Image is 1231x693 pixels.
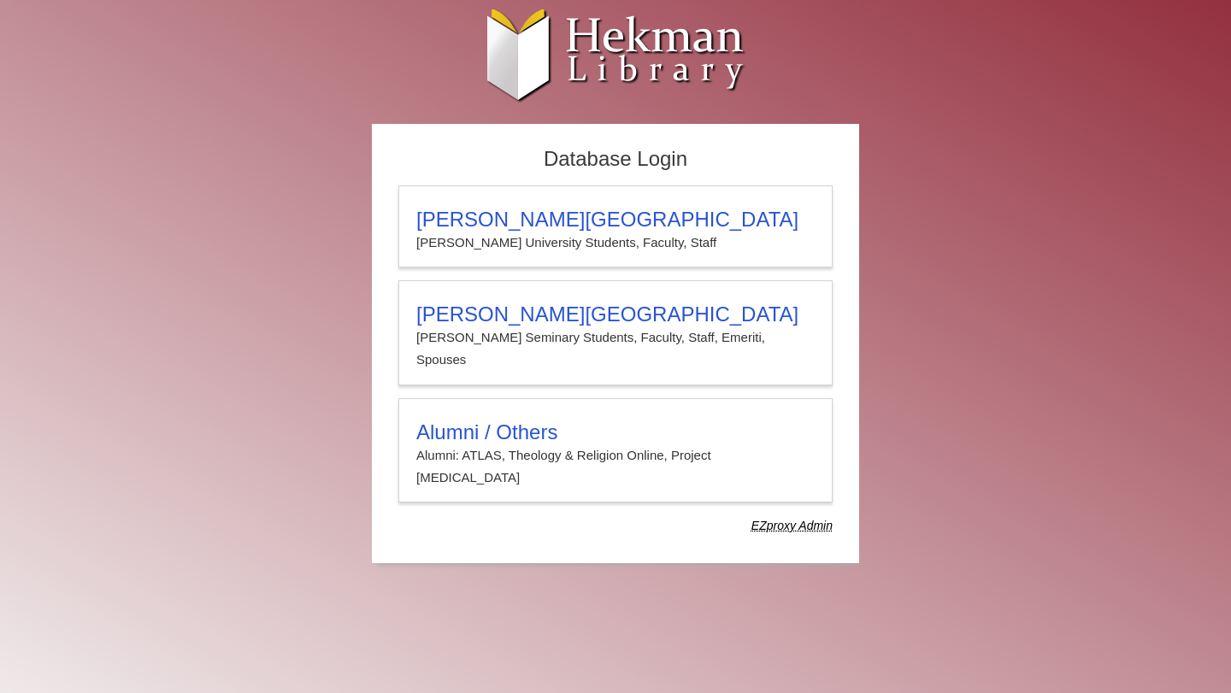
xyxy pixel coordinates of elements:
a: [PERSON_NAME][GEOGRAPHIC_DATA][PERSON_NAME] University Students, Faculty, Staff [398,185,833,267]
dfn: Use Alumni login [751,519,833,532]
h3: [PERSON_NAME][GEOGRAPHIC_DATA] [416,208,815,232]
h3: [PERSON_NAME][GEOGRAPHIC_DATA] [416,302,815,326]
a: [PERSON_NAME][GEOGRAPHIC_DATA][PERSON_NAME] Seminary Students, Faculty, Staff, Emeriti, Spouses [398,280,833,385]
h3: Alumni / Others [416,420,815,444]
p: [PERSON_NAME] Seminary Students, Faculty, Staff, Emeriti, Spouses [416,326,815,372]
summary: Alumni / OthersAlumni: ATLAS, Theology & Religion Online, Project [MEDICAL_DATA] [416,420,815,490]
p: Alumni: ATLAS, Theology & Religion Online, Project [MEDICAL_DATA] [416,444,815,490]
h2: Database Login [390,142,841,177]
p: [PERSON_NAME] University Students, Faculty, Staff [416,232,815,254]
